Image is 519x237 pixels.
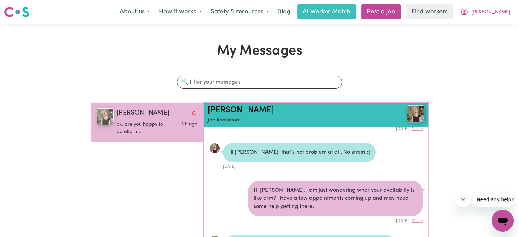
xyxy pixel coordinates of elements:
[117,121,170,136] p: ok, are you happy to do altern...
[456,193,470,207] iframe: Close message
[4,6,29,18] img: Careseekers logo
[471,9,510,16] span: [PERSON_NAME]
[91,103,203,142] button: Bianca T[PERSON_NAME]Delete conversationok, are you happy to do altern...Message sent on Septembe...
[91,43,429,59] h1: My Messages
[97,108,114,125] img: Bianca T
[473,192,514,207] iframe: Message from company
[223,162,376,170] div: [DATE]
[115,5,155,19] button: About us
[248,181,423,216] div: Hi [PERSON_NAME], I am just wondering what your availablity is like atm? I have a few appointment...
[208,106,274,114] a: [PERSON_NAME]
[223,143,376,162] div: Hi [PERSON_NAME], that’s not problem at all. No stress :)
[177,76,342,89] input: 🔍 Filter your messages
[456,5,515,19] button: My Account
[412,126,423,132] button: Delete
[191,109,197,118] button: Delete conversation
[361,4,401,19] a: Post a job
[388,105,424,122] a: Bianca T
[155,5,206,19] button: How it works
[181,122,197,127] span: Message sent on September 2, 2025
[208,117,388,124] p: Job Invitation
[248,124,423,132] div: [DATE]
[209,143,220,154] a: View Bianca T's profile
[4,5,41,10] span: Need any help?
[117,108,169,118] span: [PERSON_NAME]
[407,105,424,122] img: View Bianca T's profile
[297,4,356,19] a: AI Worker Match
[273,4,294,19] a: Blog
[492,210,514,232] iframe: Button to launch messaging window
[4,4,29,20] a: Careseekers logo
[209,143,220,154] img: 746B380737DDE3EC3FDB8F000E001BFA_avatar_blob
[406,4,453,19] a: Find workers
[412,218,423,224] button: Delete
[248,216,423,224] div: [DATE]
[206,5,273,19] button: Safety & resources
